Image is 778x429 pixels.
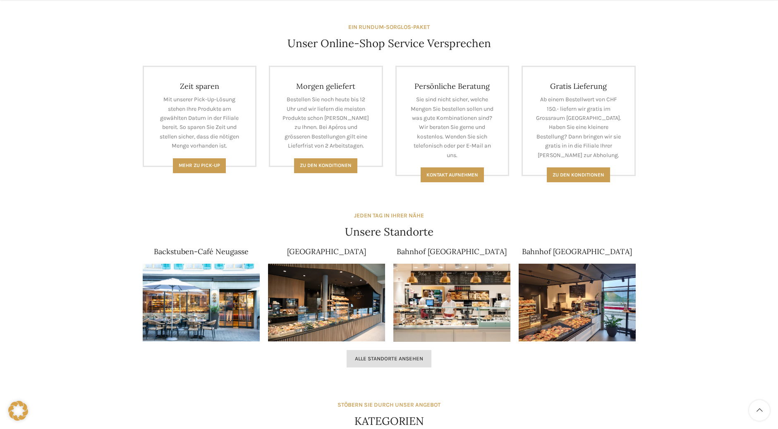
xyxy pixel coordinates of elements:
a: Alle Standorte ansehen [347,350,431,367]
a: Backstuben-Café Neugasse [154,247,249,256]
p: Mit unserer Pick-Up-Lösung stehen Ihre Produkte am gewählten Datum in der Filiale bereit. So spar... [156,95,243,150]
div: JEDEN TAG IN IHRER NÄHE [354,211,424,220]
h4: Persönliche Beratung [409,81,496,91]
p: Ab einem Bestellwert von CHF 150.- liefern wir gratis im Grossraum [GEOGRAPHIC_DATA]. Haben Sie e... [535,95,622,160]
p: Sie sind nicht sicher, welche Mengen Sie bestellen sollen und was gute Kombinationen sind? Wir be... [409,95,496,160]
h4: KATEGORIEN [354,414,424,429]
span: Zu den Konditionen [300,162,352,168]
a: [GEOGRAPHIC_DATA] [287,247,366,256]
h4: Gratis Lieferung [535,81,622,91]
span: Mehr zu Pick-Up [179,162,220,168]
a: Scroll to top button [749,400,770,421]
span: Zu den konditionen [553,172,604,178]
h4: Morgen geliefert [282,81,369,91]
div: STÖBERN SIE DURCH UNSER ANGEBOT [338,400,440,410]
a: Kontakt aufnehmen [421,167,484,182]
h4: Zeit sparen [156,81,243,91]
span: Alle Standorte ansehen [355,355,423,362]
a: Bahnhof [GEOGRAPHIC_DATA] [522,247,632,256]
h4: Unsere Standorte [345,224,433,239]
h4: Unser Online-Shop Service Versprechen [287,36,491,51]
a: Bahnhof [GEOGRAPHIC_DATA] [397,247,507,256]
a: Zu den Konditionen [294,158,357,173]
span: Kontakt aufnehmen [426,172,478,178]
p: Bestellen Sie noch heute bis 12 Uhr und wir liefern die meisten Produkte schon [PERSON_NAME] zu I... [282,95,369,150]
strong: EIN RUNDUM-SORGLOS-PAKET [348,24,430,31]
a: Zu den konditionen [547,167,610,182]
a: Mehr zu Pick-Up [173,158,226,173]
